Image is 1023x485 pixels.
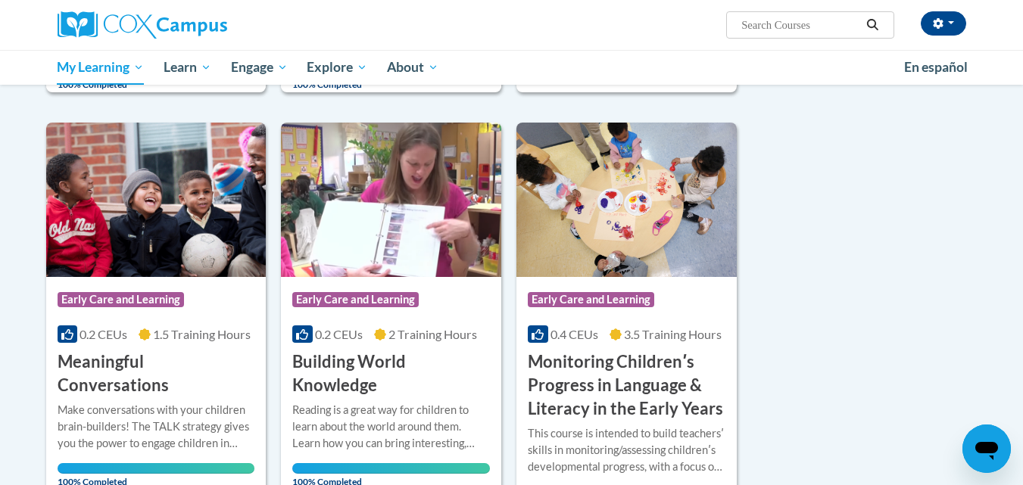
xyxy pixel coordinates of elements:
img: Course Logo [281,123,501,277]
button: Search [861,16,884,34]
img: Course Logo [46,123,267,277]
a: Learn [154,50,221,85]
span: Early Care and Learning [292,292,419,307]
div: Reading is a great way for children to learn about the world around them. Learn how you can bring... [292,402,490,452]
span: Engage [231,58,288,76]
h3: Monitoring Childrenʹs Progress in Language & Literacy in the Early Years [528,350,725,420]
a: Engage [221,50,298,85]
a: En español [894,51,978,83]
span: Early Care and Learning [58,292,184,307]
span: En español [904,59,968,75]
div: Make conversations with your children brain-builders! The TALK strategy gives you the power to en... [58,402,255,452]
a: About [377,50,448,85]
span: 0.4 CEUs [550,327,598,341]
span: About [387,58,438,76]
span: Early Care and Learning [528,292,654,307]
button: Account Settings [921,11,966,36]
div: Your progress [58,463,255,474]
h3: Building World Knowledge [292,350,490,397]
span: 2 Training Hours [388,327,477,341]
a: My Learning [48,50,154,85]
input: Search Courses [740,16,861,34]
span: My Learning [57,58,144,76]
div: Main menu [35,50,989,85]
span: Learn [164,58,211,76]
a: Explore [297,50,377,85]
span: 0.2 CEUs [315,327,363,341]
span: Explore [307,58,367,76]
span: 1.5 Training Hours [153,327,251,341]
span: 0.2 CEUs [80,327,127,341]
div: This course is intended to build teachersʹ skills in monitoring/assessing childrenʹs developmenta... [528,425,725,475]
img: Cox Campus [58,11,227,39]
span: 3.5 Training Hours [624,327,722,341]
div: Your progress [292,463,490,474]
h3: Meaningful Conversations [58,350,255,397]
img: Course Logo [516,123,737,277]
iframe: Button to launch messaging window [962,424,1011,473]
a: Cox Campus [58,11,345,39]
